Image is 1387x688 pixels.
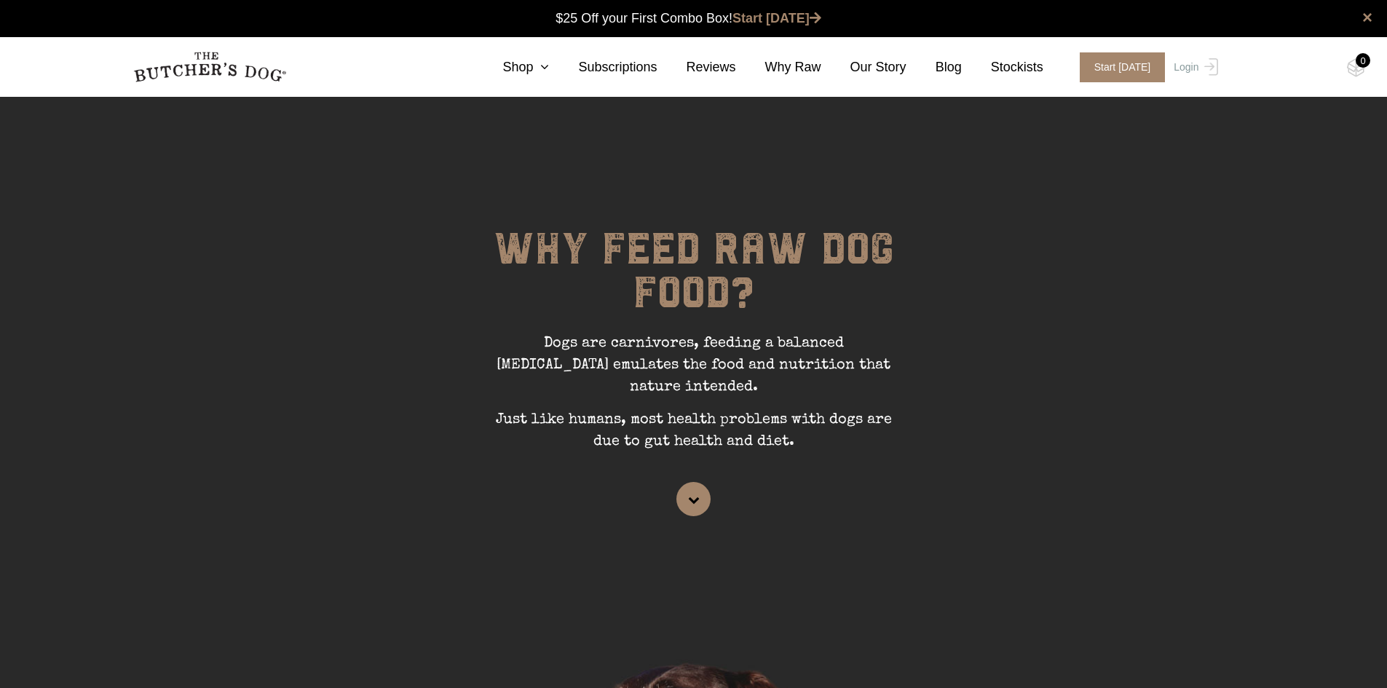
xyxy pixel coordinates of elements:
[475,333,912,409] p: Dogs are carnivores, feeding a balanced [MEDICAL_DATA] emulates the food and nutrition that natur...
[549,58,657,77] a: Subscriptions
[1065,52,1171,82] a: Start [DATE]
[906,58,962,77] a: Blog
[821,58,906,77] a: Our Story
[732,11,821,25] a: Start [DATE]
[657,58,736,77] a: Reviews
[1080,52,1166,82] span: Start [DATE]
[475,227,912,333] h1: WHY FEED RAW DOG FOOD?
[473,58,549,77] a: Shop
[962,58,1043,77] a: Stockists
[1362,9,1372,26] a: close
[1347,58,1365,77] img: TBD_Cart-Empty.png
[736,58,821,77] a: Why Raw
[1356,53,1370,68] div: 0
[1170,52,1217,82] a: Login
[475,409,912,464] p: Just like humans, most health problems with dogs are due to gut health and diet.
